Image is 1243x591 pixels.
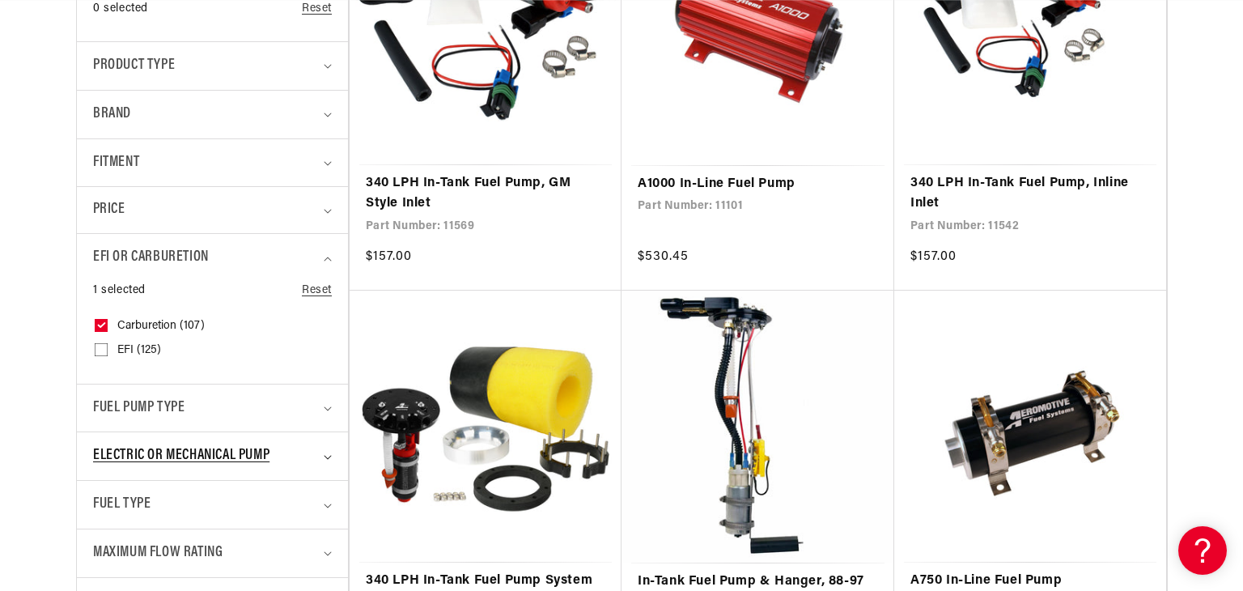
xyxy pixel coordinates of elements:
a: Reset [302,282,332,300]
span: 1 selected [93,282,146,300]
span: Price [93,199,125,221]
summary: Electric or Mechanical Pump (0 selected) [93,432,332,480]
summary: Fuel Type (0 selected) [93,481,332,529]
span: Maximum Flow Rating [93,542,223,565]
span: Fitment [93,151,139,175]
span: Electric or Mechanical Pump [93,444,269,468]
span: Carburetion (107) [117,319,205,334]
span: EFI (125) [117,343,161,358]
summary: Brand (0 selected) [93,91,332,138]
span: Fuel Type [93,493,151,517]
span: Fuel Pump Type [93,397,185,420]
summary: Fitment (0 selected) [93,139,332,187]
summary: EFI or Carburetion (1 selected) [93,234,332,282]
a: 340 LPH In-Tank Fuel Pump, GM Style Inlet [366,173,605,215]
summary: Maximum Flow Rating (0 selected) [93,529,332,577]
a: 340 LPH In-Tank Fuel Pump, Inline Inlet [910,173,1150,215]
span: Product type [93,54,175,78]
span: Brand [93,103,131,126]
summary: Price [93,187,332,233]
summary: Product type (0 selected) [93,42,332,90]
summary: Fuel Pump Type (0 selected) [93,385,332,432]
a: A1000 In-Line Fuel Pump [638,174,878,195]
span: EFI or Carburetion [93,246,209,270]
